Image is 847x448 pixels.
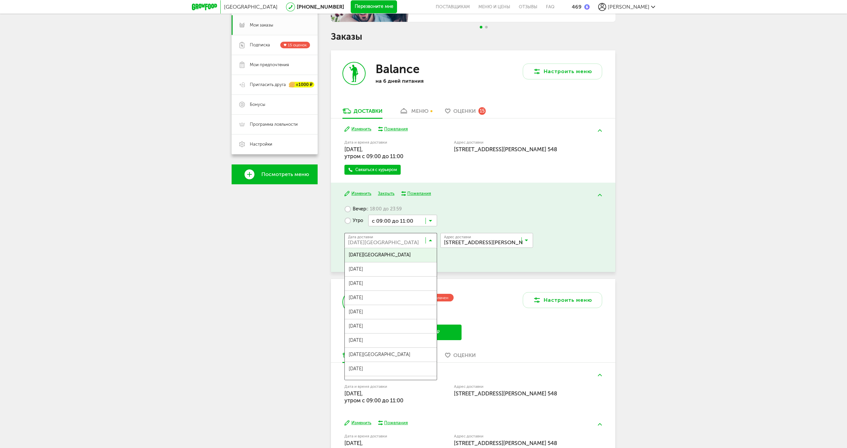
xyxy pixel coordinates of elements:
[344,203,402,215] label: Вечер
[345,362,437,376] span: [DATE]
[250,121,298,127] span: Программа лояльности
[344,165,401,175] a: Связаться с курьером
[250,82,286,88] span: Пригласить друга
[289,82,314,88] div: +1000 ₽
[344,390,403,404] span: [DATE], утром c 09:00 до 11:00
[345,334,437,347] span: [DATE]
[421,294,454,301] div: Не оплачен
[598,423,602,426] img: arrow-up-green.5eb5f82.svg
[453,108,476,114] span: Оценки
[454,434,577,438] label: Адрес доставки
[261,171,309,177] span: Посмотреть меню
[584,4,590,10] img: bonus_b.cdccf46.png
[345,277,437,291] span: [DATE]
[288,43,307,47] span: 15 оценок
[478,107,486,114] div: 15
[384,420,408,426] div: Пожелания
[401,191,431,197] button: Пожелания
[376,78,462,84] p: на 6 дней питания
[339,108,386,118] a: Доставки
[384,126,408,132] div: Пожелания
[345,348,437,362] span: [DATE][GEOGRAPHIC_DATA]
[608,4,649,10] span: [PERSON_NAME]
[232,15,318,35] a: Мои заказы
[345,262,437,276] span: [DATE]
[598,129,602,132] img: arrow-up-green.5eb5f82.svg
[344,385,420,388] label: Дата и время доставки
[442,108,489,118] a: Оценки 15
[339,352,386,362] a: Доставки
[345,376,437,390] span: [DATE]
[344,126,371,132] button: Изменить
[345,319,437,333] span: [DATE]
[344,215,363,226] label: Утро
[331,32,615,41] h1: Заказы
[345,291,437,305] span: [DATE]
[454,141,577,144] label: Адрес доставки
[297,4,344,10] a: [PHONE_NUMBER]
[396,108,432,118] a: меню
[523,64,602,79] button: Настроить меню
[454,440,557,446] span: [STREET_ADDRESS][PERSON_NAME] 548
[454,146,557,153] span: [STREET_ADDRESS][PERSON_NAME] 548
[344,420,371,426] button: Изменить
[442,352,479,362] a: Оценки
[232,164,318,184] a: Посмотреть меню
[480,26,482,28] span: Go to slide 1
[407,191,431,197] div: Пожелания
[378,420,408,426] button: Пожелания
[376,62,420,76] h3: Balance
[345,305,437,319] span: [DATE]
[232,55,318,75] a: Мои предпочтения
[250,22,273,28] span: Мои заказы
[351,0,397,14] button: Перезвоните мне
[224,4,278,10] span: [GEOGRAPHIC_DATA]
[598,194,602,196] img: arrow-up-green.5eb5f82.svg
[523,292,602,308] button: Настроить меню
[250,42,270,48] span: Подписка
[232,114,318,134] a: Программа лояльности
[366,206,402,212] span: с 18:00 до 23:59
[485,26,488,28] span: Go to slide 2
[354,108,382,114] div: Доставки
[378,191,394,197] button: Закрыть
[232,35,318,55] a: Подписка 15 оценок
[345,248,437,262] span: [DATE][GEOGRAPHIC_DATA]
[344,434,420,438] label: Дата и время доставки
[344,191,371,197] button: Изменить
[250,102,265,108] span: Бонусы
[232,134,318,154] a: Настройки
[453,352,476,358] span: Оценки
[250,62,289,68] span: Мои предпочтения
[344,141,420,144] label: Дата и время доставки
[250,141,272,147] span: Настройки
[444,235,471,239] span: Адрес доставки
[378,126,408,132] button: Пожелания
[232,75,318,95] a: Пригласить друга +1000 ₽
[598,374,602,376] img: arrow-up-green.5eb5f82.svg
[232,95,318,114] a: Бонусы
[344,146,403,159] span: [DATE], утром c 09:00 до 11:00
[411,108,428,114] div: меню
[572,4,582,10] div: 469
[454,385,577,388] label: Адрес доставки
[454,390,557,397] span: [STREET_ADDRESS][PERSON_NAME] 548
